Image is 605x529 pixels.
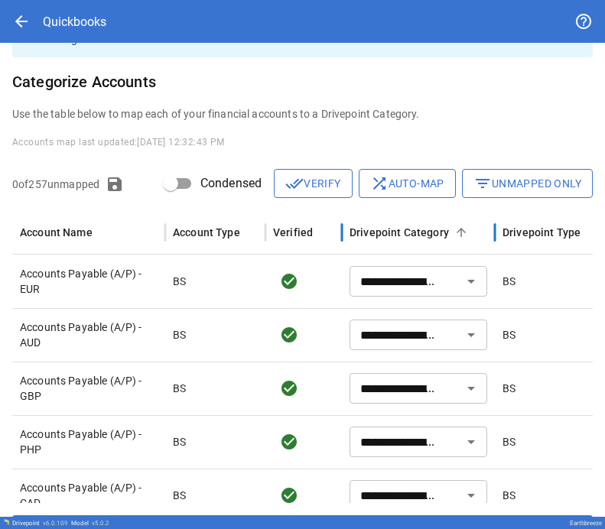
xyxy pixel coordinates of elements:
button: Open [460,485,482,506]
div: Drivepoint [12,520,68,527]
p: Accounts Payable (A/P) - AUD [20,320,158,350]
p: BS [503,327,516,342]
p: 0 of 257 unmapped [12,177,99,192]
span: filter_list [473,174,492,193]
div: Earthbreeze [570,520,602,527]
p: BS [503,488,516,503]
button: Sort [450,222,472,243]
button: Auto-map [359,169,456,198]
p: Accounts Payable (A/P) - GBP [20,373,158,404]
button: Unmapped Only [462,169,593,198]
div: Account Type [173,226,240,239]
div: Drivepoint Type [503,226,581,239]
button: Verify [274,169,352,198]
p: BS [173,488,186,503]
span: done_all [285,174,304,193]
span: shuffle [370,174,389,193]
p: BS [503,434,516,449]
p: BS [503,381,516,396]
p: Use the table below to map each of your financial accounts to a Drivepoint Category. [12,106,593,122]
button: Open [460,271,482,292]
div: Drivepoint Category [350,226,449,239]
img: Drivepoint [3,519,9,525]
p: BS [173,274,186,289]
div: Account Name [20,226,93,239]
button: Open [460,431,482,453]
h6: Categorize Accounts [12,70,593,94]
p: Accounts Payable (A/P) - CAD [20,480,158,511]
p: BS [503,274,516,289]
span: Condensed [200,174,262,193]
span: Accounts map last updated: [DATE] 12:32:43 PM [12,137,225,148]
span: v 6.0.109 [43,520,68,527]
span: v 5.0.2 [92,520,109,527]
button: Open [460,324,482,346]
p: Accounts Payable (A/P) - PHP [20,427,158,457]
div: Verified [273,226,313,239]
button: Open [460,378,482,399]
span: arrow_back [12,12,31,31]
p: BS [173,327,186,342]
p: BS [173,434,186,449]
div: Model [71,520,109,527]
div: Quickbooks [43,15,106,29]
p: Accounts Payable (A/P) - EUR [20,266,158,297]
p: BS [173,381,186,396]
